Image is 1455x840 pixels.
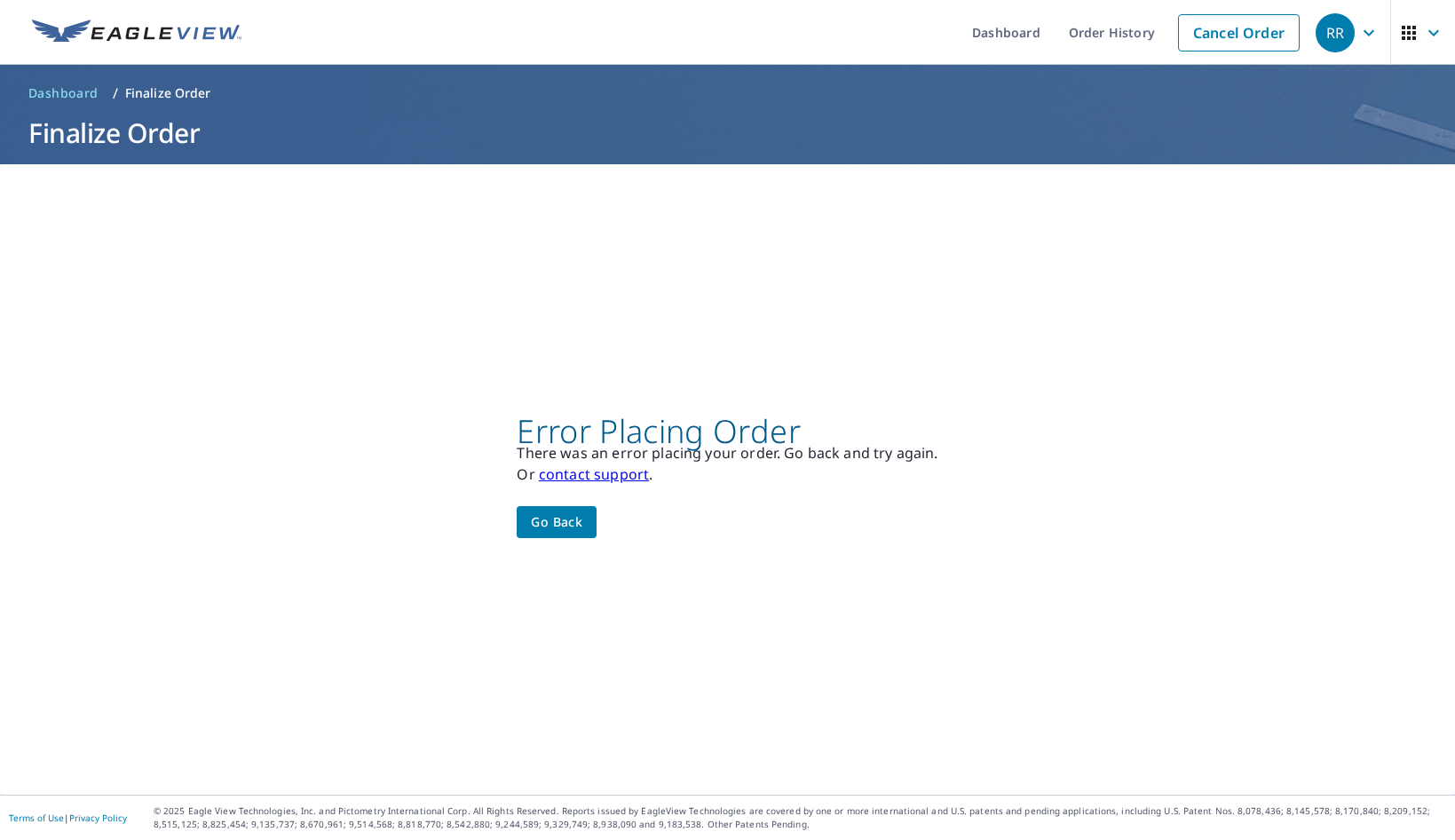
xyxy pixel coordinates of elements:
[1316,13,1355,52] div: RR
[125,84,211,102] p: Finalize Order
[32,20,241,46] img: EV Logo
[517,464,937,485] p: Or .
[21,79,106,107] a: Dashboard
[21,79,1434,107] nav: breadcrumb
[9,812,127,823] p: |
[69,812,127,824] a: Privacy Policy
[1178,14,1300,52] a: Cancel Order
[113,83,118,104] li: /
[517,442,937,464] p: There was an error placing your order. Go back and try again.
[517,506,597,539] button: Go back
[531,511,582,534] span: Go back
[154,804,1446,831] p: © 2025 Eagle View Technologies, Inc. and Pictometry International Corp. All Rights Reserved. Repo...
[539,464,649,484] a: contact support
[9,812,64,824] a: Terms of Use
[21,115,1434,151] h1: Finalize Order
[517,421,937,442] p: Error Placing Order
[28,84,99,102] span: Dashboard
